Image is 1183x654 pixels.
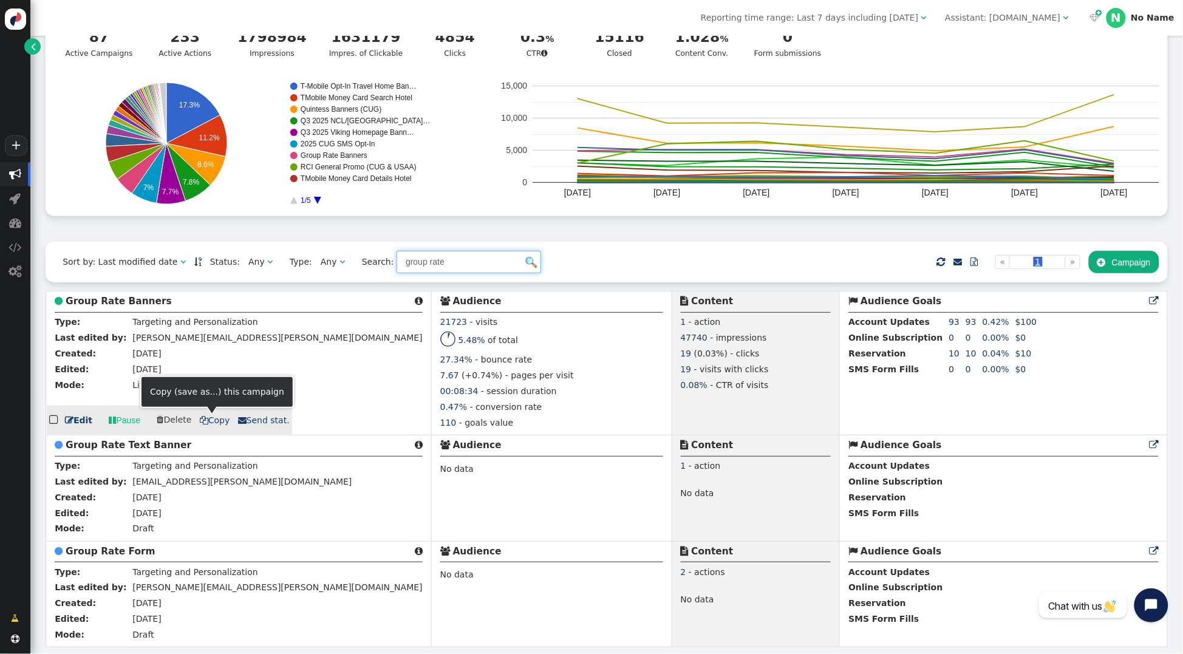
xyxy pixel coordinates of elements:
[415,547,423,556] span: 
[148,19,222,67] a: 233Active Actions
[743,188,770,197] text: [DATE]
[848,492,906,502] b: Reservation
[963,251,987,273] a: 
[194,257,202,267] a: 
[848,547,857,556] span: 
[1087,12,1102,24] a:  
[301,174,412,183] text: TMobile Money Card Details Hotel
[1089,251,1159,273] button: Campaign
[1015,333,1026,342] span: $0
[681,461,686,471] span: 1
[200,415,230,425] span: Copy
[945,12,1060,24] div: Assistant: [DOMAIN_NAME]
[506,145,527,155] text: 5,000
[415,440,423,449] span: 
[848,614,919,624] b: SMS Form Fills
[301,105,381,114] text: Quintess Banners (CUG)
[132,333,422,342] span: [PERSON_NAME][EMAIL_ADDRESS][PERSON_NAME][DOMAIN_NAME]
[238,414,290,427] a: Send stat.
[248,256,265,268] div: Any
[65,416,73,424] span: 
[1065,255,1080,269] a: »
[5,135,27,156] a: +
[200,414,230,427] a: Copy
[681,364,692,374] span: 19
[966,364,971,374] span: 0
[301,117,431,125] text: Q3 2025 NCL/[GEOGRAPHIC_DATA]…
[132,492,161,502] span: [DATE]
[199,134,220,142] text: 11.2%
[689,567,725,577] span: - actions
[425,27,485,60] div: Clicks
[9,241,22,253] span: 
[470,317,498,327] span: - visits
[150,386,284,398] div: Copy (save as...) this campaign
[453,296,502,307] b: Audience
[301,82,417,90] text: T-Mobile Opt-In Travel Home Ban…
[157,415,164,424] span: 
[5,9,26,30] img: logo-icon.svg
[582,19,657,67] a: 15116Closed
[238,415,290,425] span: Send stat.
[440,418,457,427] span: 110
[66,546,155,557] b: Group Rate Form
[230,19,315,67] a: 1798984Impressions
[55,477,126,486] b: Last edited by:
[55,567,80,577] b: Type:
[197,160,214,169] text: 8.6%
[995,255,1011,269] a: «
[49,412,60,428] span: 
[731,349,760,358] span: - clicks
[681,333,708,342] span: 47740
[58,19,140,67] a: 87Active Campaigns
[1101,188,1128,197] text: [DATE]
[1097,257,1106,267] span: 
[143,184,154,192] text: 7%
[848,508,919,518] b: SMS Form Fills
[440,402,467,412] span: 0.47%
[11,635,19,643] span: 
[861,440,942,451] b: Audience Goals
[476,355,533,364] span: - bounce rate
[949,349,960,358] span: 10
[672,27,732,48] div: 1.028
[681,547,689,556] span: 
[692,440,734,451] b: Content
[453,546,502,557] b: Audience
[1150,440,1159,449] span: 
[132,380,150,390] span: Live
[1150,296,1159,307] a: 
[281,256,312,268] span: Type:
[132,567,257,577] span: Targeting and Personalization
[564,188,591,197] text: [DATE]
[1015,317,1037,327] span: $100
[440,386,479,396] span: 00:08:34
[966,317,977,327] span: 93
[440,570,474,579] span: No data
[966,333,971,342] span: 0
[848,333,943,342] b: Online Subscription
[440,370,459,380] span: 7.67
[861,296,942,307] b: Audience Goals
[321,256,337,268] div: Any
[1063,13,1069,22] span: 
[1096,8,1102,18] span: 
[458,336,485,346] span: 5.48%
[9,265,22,278] span: 
[1106,8,1126,27] div: N
[301,196,311,205] text: 1/5
[848,364,919,374] b: SMS Form Fills
[301,163,417,171] text: RCI General Promo (CUG & USAA)
[1150,546,1159,557] a: 
[689,317,721,327] span: - action
[202,256,240,268] span: Status:
[238,416,247,424] span: 
[397,251,541,273] input: Find in name/description/rules
[440,547,450,556] span: 
[100,409,149,431] a: Pause
[848,598,906,608] b: Reservation
[949,317,960,327] span: 93
[55,333,126,342] b: Last edited by:
[55,349,96,358] b: Created:
[237,27,307,48] div: 1798984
